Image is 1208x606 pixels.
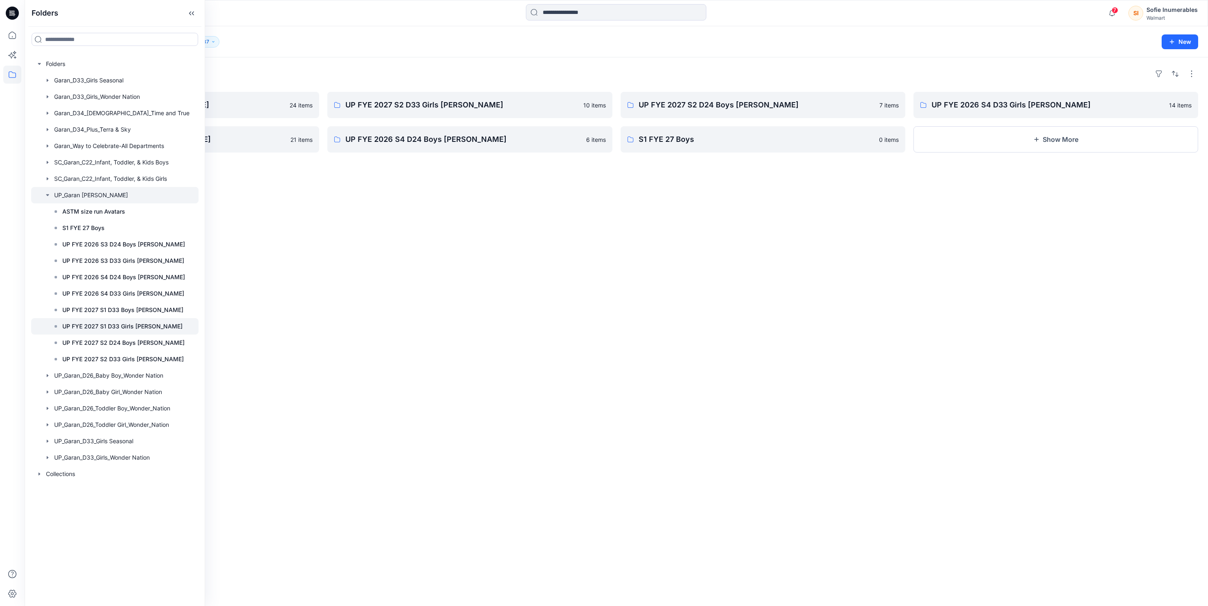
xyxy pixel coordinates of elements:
a: UP FYE 2027 S2 D24 Boys [PERSON_NAME]7 items [621,92,905,118]
p: 24 items [290,101,313,109]
button: 37 [193,36,219,48]
p: 10 items [583,101,606,109]
p: 21 items [290,135,313,144]
button: New [1162,34,1198,49]
a: UP FYE 2026 S4 D33 Girls [PERSON_NAME]14 items [913,92,1198,118]
div: Walmart [1146,15,1198,21]
p: UP FYE 2027 S1 D33 Girls [PERSON_NAME] [62,321,183,331]
span: 7 [1112,7,1118,14]
p: UP FYE 2026 S4 D24 Boys [PERSON_NAME] [62,272,185,282]
p: UP FYE 2026 S3 D24 Boys [PERSON_NAME] [62,239,185,249]
p: UP FYE 2027 S1 D33 Boys [PERSON_NAME] [62,305,183,315]
p: UP FYE 2026 S4 D24 Boys [PERSON_NAME] [345,134,581,145]
p: S1 FYE 27 Boys [62,223,105,233]
p: S1 FYE 27 Boys [639,134,874,145]
button: Show More [913,126,1198,153]
p: UP FYE 2026 S4 D33 Girls [PERSON_NAME] [932,99,1164,111]
a: UP FYE 2027 S2 D33 Girls [PERSON_NAME]10 items [327,92,612,118]
div: SI [1128,6,1143,21]
p: 7 items [879,101,899,109]
a: UP FYE 2026 S4 D24 Boys [PERSON_NAME]6 items [327,126,612,153]
p: UP FYE 2026 S4 D33 Girls [PERSON_NAME] [62,289,184,298]
p: UP FYE 2027 S2 D33 Girls [PERSON_NAME] [62,354,184,364]
p: UP FYE 2026 S3 D33 Girls [PERSON_NAME] [62,256,184,266]
div: Sofie Inumerables [1146,5,1198,15]
a: S1 FYE 27 Boys0 items [621,126,905,153]
p: 0 items [879,135,899,144]
p: UP FYE 2027 S2 D33 Girls [PERSON_NAME] [345,99,578,111]
p: ASTM size run Avatars [62,207,125,216]
p: UP FYE 2027 S2 D24 Boys [PERSON_NAME] [62,338,185,348]
p: UP FYE 2027 S2 D24 Boys [PERSON_NAME] [639,99,875,111]
p: 6 items [586,135,606,144]
p: 37 [203,37,209,46]
p: 14 items [1169,101,1192,109]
